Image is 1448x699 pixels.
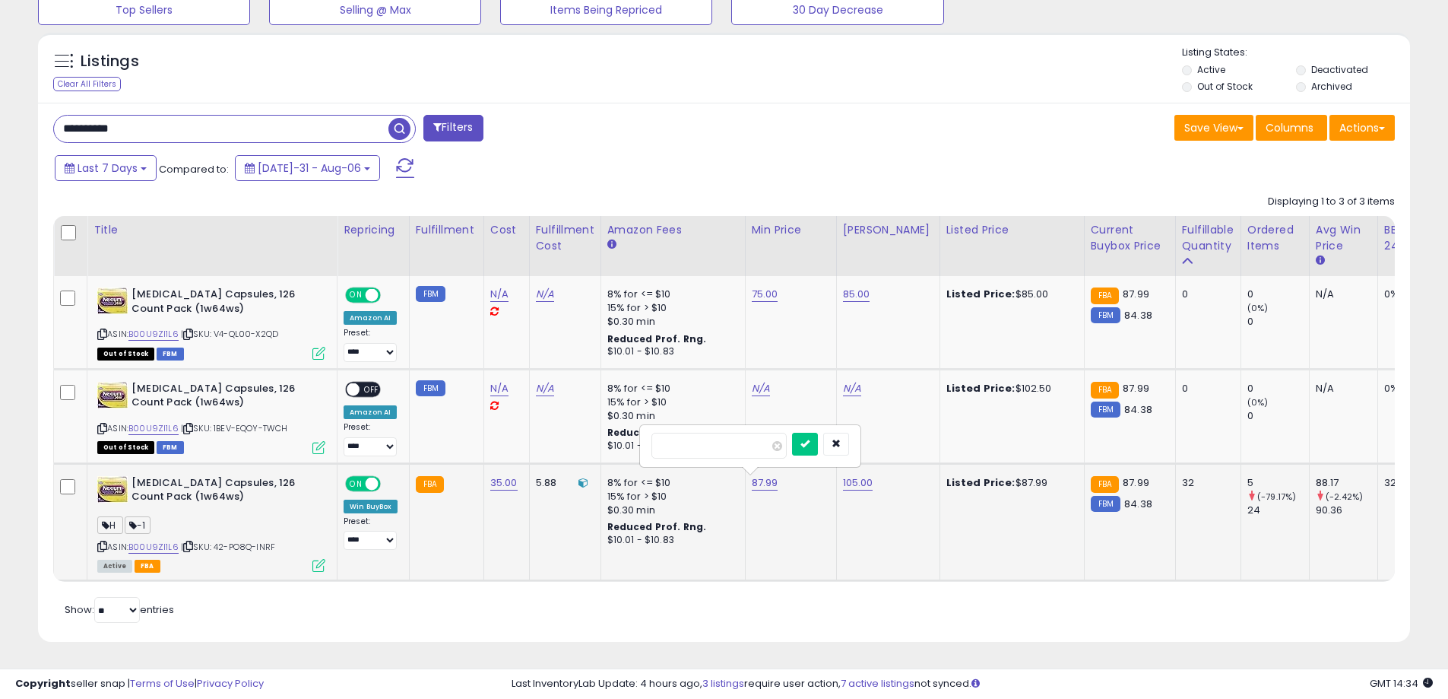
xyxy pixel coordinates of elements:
[347,289,366,302] span: ON
[607,222,739,238] div: Amazon Fees
[81,51,139,72] h5: Listings
[1268,195,1395,209] div: Displaying 1 to 3 of 3 items
[1266,120,1313,135] span: Columns
[752,475,778,491] a: 87.99
[1091,288,1119,304] small: FBA
[360,383,384,396] span: OFF
[843,475,873,491] a: 105.00
[1123,287,1149,301] span: 87.99
[1247,315,1309,329] div: 0
[1370,676,1433,691] span: 2025-08-15 14:34 GMT
[93,222,331,238] div: Title
[135,560,160,573] span: FBA
[78,160,138,176] span: Last 7 Days
[235,155,380,181] button: [DATE]-31 - Aug-06
[490,222,523,238] div: Cost
[1247,409,1309,423] div: 0
[607,426,707,439] b: Reduced Prof. Rng.
[607,288,734,301] div: 8% for <= $10
[1091,496,1120,512] small: FBM
[416,476,444,493] small: FBA
[1091,307,1120,323] small: FBM
[752,222,830,238] div: Min Price
[1384,288,1434,301] div: 0%
[423,115,483,141] button: Filters
[752,381,770,396] a: N/A
[1247,288,1309,301] div: 0
[128,328,179,341] a: B00U9ZI1L6
[1182,382,1229,396] div: 0
[53,77,121,91] div: Clear All Filters
[181,541,275,553] span: | SKU: 42-PO8Q-INRF
[258,160,361,176] span: [DATE]-31 - Aug-06
[512,677,1433,691] div: Last InventoryLab Update: 4 hours ago, require user action, not synced.
[97,476,128,503] img: 519RpzsY0UL._SL40_.jpg
[1182,476,1229,490] div: 32
[841,676,914,691] a: 7 active listings
[97,382,128,408] img: 519RpzsY0UL._SL40_.jpg
[97,560,132,573] span: All listings currently available for purchase on Amazon
[344,516,398,551] div: Preset:
[607,301,734,315] div: 15% for > $10
[536,476,589,490] div: 5.88
[55,155,157,181] button: Last 7 Days
[1247,382,1309,396] div: 0
[1316,254,1325,268] small: Avg Win Price.
[1247,476,1309,490] div: 5
[946,476,1073,490] div: $87.99
[344,422,398,456] div: Preset:
[197,676,264,691] a: Privacy Policy
[1091,382,1119,399] small: FBA
[536,287,554,302] a: N/A
[1182,222,1234,254] div: Fulfillable Quantity
[347,477,366,490] span: ON
[1247,222,1303,254] div: Ordered Items
[607,409,734,423] div: $0.30 min
[1326,491,1363,503] small: (-2.42%)
[607,440,734,453] div: $10.01 - $10.83
[702,676,744,691] a: 3 listings
[344,405,397,419] div: Amazon AI
[843,222,933,238] div: [PERSON_NAME]
[1091,222,1169,254] div: Current Buybox Price
[1091,476,1119,493] small: FBA
[1257,491,1296,503] small: (-79.17%)
[1329,115,1395,141] button: Actions
[946,381,1016,396] b: Listed Price:
[1174,115,1253,141] button: Save View
[97,288,128,314] img: 519RpzsY0UL._SL40_.jpg
[1197,63,1225,76] label: Active
[536,381,554,396] a: N/A
[128,541,179,554] a: B00U9ZI1L6
[1124,308,1152,322] span: 84.38
[157,441,184,454] span: FBM
[1311,80,1352,93] label: Archived
[1384,382,1434,396] div: 0%
[344,500,398,513] div: Win BuyBox
[131,476,316,508] b: [MEDICAL_DATA] Capsules, 126 Count Pack (1w64ws)
[946,222,1078,238] div: Listed Price
[1124,402,1152,417] span: 84.38
[344,328,398,362] div: Preset:
[607,534,734,547] div: $10.01 - $10.83
[416,222,477,238] div: Fulfillment
[1123,381,1149,396] span: 87.99
[130,676,195,691] a: Terms of Use
[1316,222,1371,254] div: Avg Win Price
[607,396,734,409] div: 15% for > $10
[379,289,403,302] span: OFF
[15,676,71,691] strong: Copyright
[946,382,1073,396] div: $102.50
[843,287,870,302] a: 85.00
[1182,46,1410,60] p: Listing States:
[97,476,325,571] div: ASIN:
[1247,396,1269,408] small: (0%)
[946,475,1016,490] b: Listed Price:
[1311,63,1368,76] label: Deactivated
[1247,302,1269,314] small: (0%)
[1316,476,1377,490] div: 88.17
[607,332,707,345] b: Reduced Prof. Rng.
[946,287,1016,301] b: Listed Price:
[946,288,1073,301] div: $85.00
[97,348,154,361] span: All listings that are currently out of stock and unavailable for purchase on Amazon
